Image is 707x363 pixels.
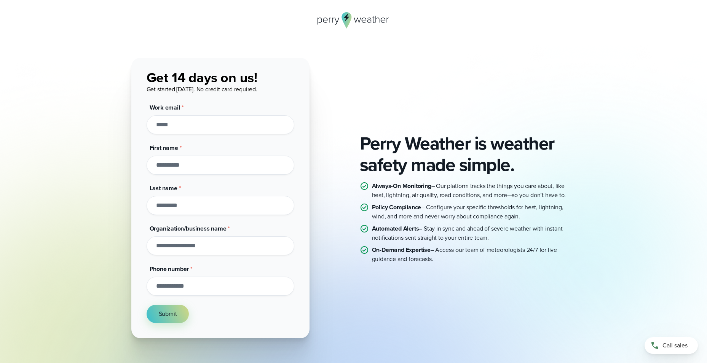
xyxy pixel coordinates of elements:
span: Get 14 days on us! [147,67,257,88]
p: – Configure your specific thresholds for heat, lightning, wind, and more and never worry about co... [372,203,576,221]
a: Call sales [645,337,698,354]
p: – Access our team of meteorologists 24/7 for live guidance and forecasts. [372,245,576,264]
strong: On-Demand Expertise [372,245,431,254]
p: – Our platform tracks the things you care about, like heat, lightning, air quality, road conditio... [372,181,576,200]
span: Phone number [150,264,189,273]
span: Organization/business name [150,224,227,233]
strong: Always-On Monitoring [372,181,431,190]
span: Call sales [662,341,688,350]
p: – Stay in sync and ahead of severe weather with instant notifications sent straight to your entir... [372,224,576,242]
span: Get started [DATE]. No credit card required. [147,85,257,94]
h2: Perry Weather is weather safety made simple. [360,133,576,175]
span: Work email [150,103,180,112]
span: Last name [150,184,177,193]
span: First name [150,143,178,152]
strong: Automated Alerts [372,224,419,233]
strong: Policy Compliance [372,203,421,212]
span: Submit [159,309,177,318]
button: Submit [147,305,189,323]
